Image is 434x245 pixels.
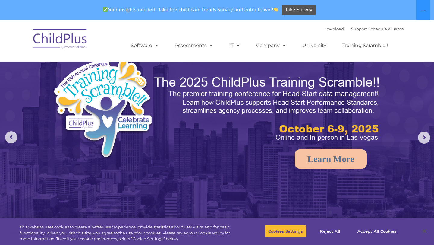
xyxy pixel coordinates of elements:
span: Your insights needed! Take the child care trends survey and enter to win! [100,4,281,16]
div: This website uses cookies to create a better user experience, provide statistics about user visit... [20,224,239,242]
span: Last name [84,40,102,44]
img: ✅ [103,7,108,12]
font: | [323,27,404,31]
a: Software [125,40,165,52]
a: Take Survey [282,5,316,15]
img: ChildPlus by Procare Solutions [30,25,90,55]
a: University [296,40,332,52]
span: Take Survey [285,5,312,15]
button: Close [418,224,431,238]
a: IT [223,40,246,52]
a: Assessments [169,40,219,52]
a: Company [250,40,292,52]
a: Schedule A Demo [368,27,404,31]
a: Download [323,27,344,31]
button: Accept All Cookies [354,225,400,237]
button: Cookies Settings [265,225,306,237]
a: Learn More [295,149,367,169]
a: Training Scramble!! [336,40,394,52]
a: Support [351,27,367,31]
button: Reject All [311,225,349,237]
span: Phone number [84,65,109,69]
img: 👏 [274,7,278,12]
